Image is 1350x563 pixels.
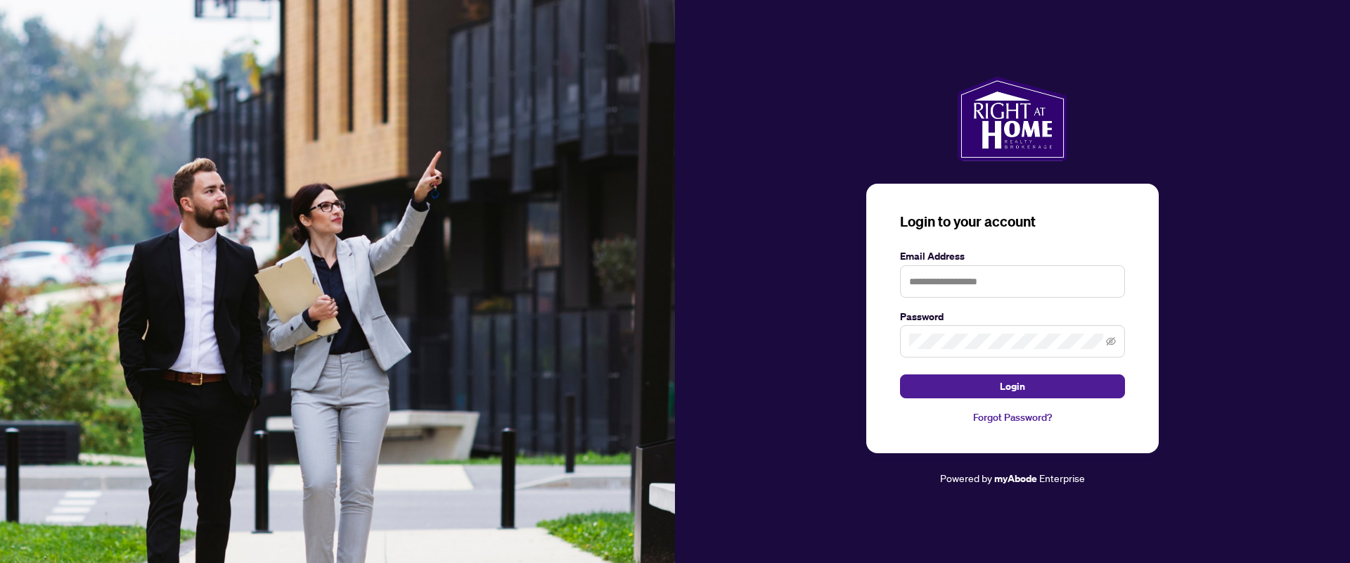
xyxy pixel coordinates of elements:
[958,77,1067,161] img: ma-logo
[940,472,992,484] span: Powered by
[900,374,1125,398] button: Login
[994,471,1037,486] a: myAbode
[900,212,1125,232] h3: Login to your account
[900,248,1125,264] label: Email Address
[900,410,1125,425] a: Forgot Password?
[900,309,1125,324] label: Password
[1000,375,1025,398] span: Login
[1039,472,1085,484] span: Enterprise
[1106,336,1116,346] span: eye-invisible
